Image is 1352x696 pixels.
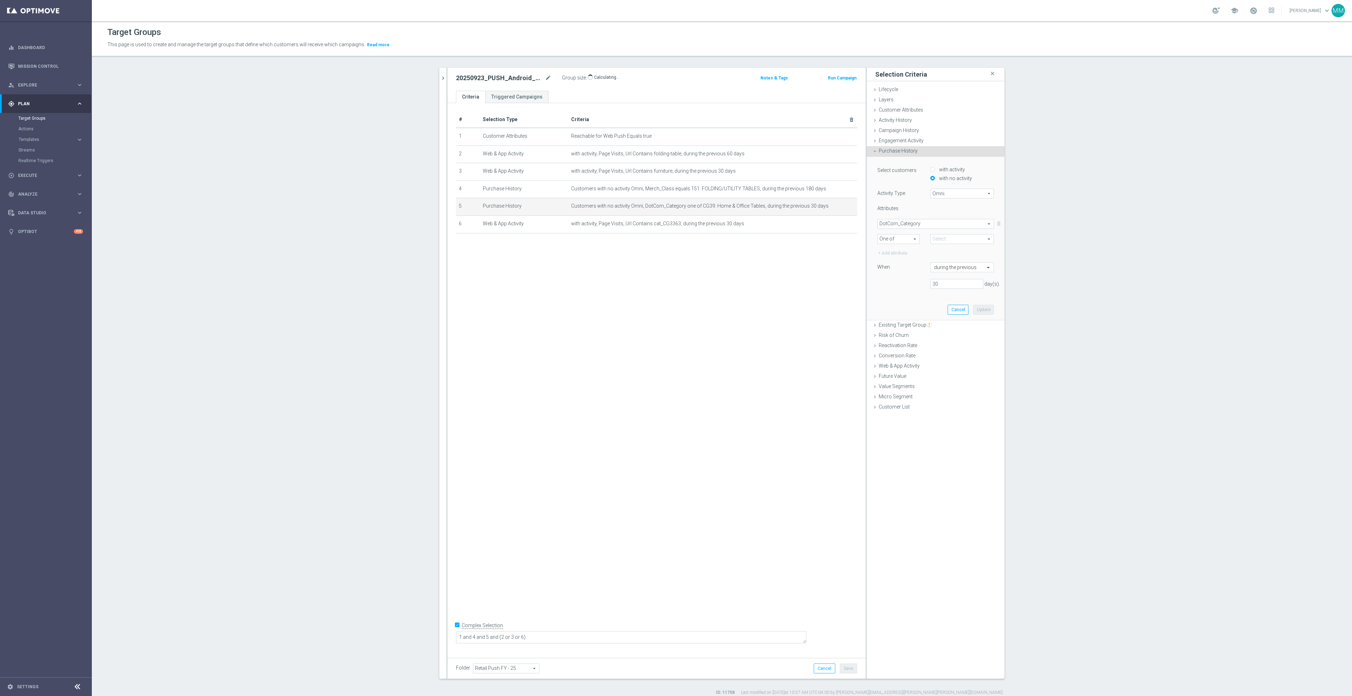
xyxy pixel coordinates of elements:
[18,211,76,215] span: Data Studio
[571,151,745,157] span: with activity, Page Visits, Url Contains folding-table, during the previous 60 days
[18,57,83,76] a: Mission Control
[480,112,568,128] th: Selection Type
[8,57,83,76] div: Mission Control
[879,394,913,399] span: Micro Segment
[594,75,619,80] p: Calculating…
[849,117,854,123] i: delete_forever
[8,173,83,178] button: play_circle_outline Execute keyboard_arrow_right
[18,113,91,124] div: Target Groups
[18,134,91,145] div: Templates
[879,107,923,113] span: Customer Attributes
[76,100,83,107] i: keyboard_arrow_right
[8,82,14,88] i: person_search
[984,281,1000,287] span: day(s).
[76,82,83,88] i: keyboard_arrow_right
[18,38,83,57] a: Dashboard
[480,215,568,233] td: Web & App Activity
[456,180,480,198] td: 4
[877,205,899,212] label: Attributes
[18,115,73,121] a: Target Groups
[18,124,91,134] div: Actions
[879,138,924,143] span: Engagement Activity
[8,64,83,69] button: Mission Control
[480,180,568,198] td: Purchase History
[879,363,920,369] span: Web & App Activity
[586,75,587,81] label: :
[440,75,446,82] i: chevron_right
[571,186,826,192] span: Customers with no activity Omni, Merch_Class equals 151: FOLDING/UTILITY TABLES, during the previ...
[571,221,744,227] span: with activity, Page Visits, Url Contains cat_CG3363, during the previous 30 days
[930,262,994,272] ng-select: during the previous
[879,383,915,389] span: Value Segments
[480,128,568,145] td: Customer Attributes
[480,163,568,181] td: Web & App Activity
[480,145,568,163] td: Web & App Activity
[18,158,73,163] a: Realtime Triggers
[456,145,480,163] td: 2
[879,148,918,154] span: Purchase History
[439,68,446,89] button: chevron_right
[1332,4,1345,17] div: MM
[8,44,14,51] i: equalizer
[571,133,652,139] span: Reachable for Web Push Equals true
[840,664,857,673] button: Save
[456,215,480,233] td: 6
[760,74,789,82] button: Notes & Tags
[8,210,83,216] button: Data Studio keyboard_arrow_right
[973,305,994,315] button: Update
[879,127,919,133] span: Campaign History
[19,137,69,142] span: Templates
[879,97,894,102] span: Layers
[545,74,551,82] i: mode_edit
[879,404,910,410] span: Customer List
[107,27,161,37] h1: Target Groups
[571,203,829,209] span: Customers with no activity Omni, DotCom_Category one of CG39: Home & Office Tables, during the pr...
[456,128,480,145] td: 1
[76,136,83,143] i: keyboard_arrow_right
[877,264,890,270] label: When
[879,343,917,348] span: Reactivation Rate
[18,102,76,106] span: Plan
[879,87,898,92] span: Lifecycle
[18,222,74,241] a: Optibot
[571,117,589,122] span: Criteria
[571,168,736,174] span: with activity, Page Visits, Url Contains furniture, during the previous 30 days
[716,690,735,696] label: ID: 11758
[8,82,83,88] button: person_search Explore keyboard_arrow_right
[18,137,83,142] button: Templates keyboard_arrow_right
[74,229,83,234] div: +10
[8,82,76,88] div: Explore
[8,101,83,107] button: gps_fixed Plan keyboard_arrow_right
[879,373,906,379] span: Future Value
[8,222,83,241] div: Optibot
[8,45,83,50] button: equalizer Dashboard
[18,126,73,132] a: Actions
[462,622,503,629] label: Complex Selection
[8,191,14,197] i: track_changes
[937,175,972,182] label: with no activity
[875,70,927,78] h3: Selection Criteria
[7,684,13,690] i: settings
[879,117,912,123] span: Activity History
[877,190,905,196] label: Activity Type
[8,172,76,179] div: Execute
[456,198,480,216] td: 5
[741,690,1003,696] label: Last modified on [DATE] at 10:57 AM UTC-04:00 by [PERSON_NAME][EMAIL_ADDRESS][PERSON_NAME][PERSON...
[1289,5,1332,16] a: [PERSON_NAME]keyboard_arrow_down
[562,75,586,81] label: Group size
[456,665,470,671] label: Folder
[879,353,915,358] span: Conversion Rate
[19,137,76,142] div: Templates
[989,69,996,78] i: close
[814,664,835,673] button: Cancel
[8,191,83,197] button: track_changes Analyze keyboard_arrow_right
[17,685,38,689] a: Settings
[8,191,76,197] div: Analyze
[18,147,73,153] a: Streams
